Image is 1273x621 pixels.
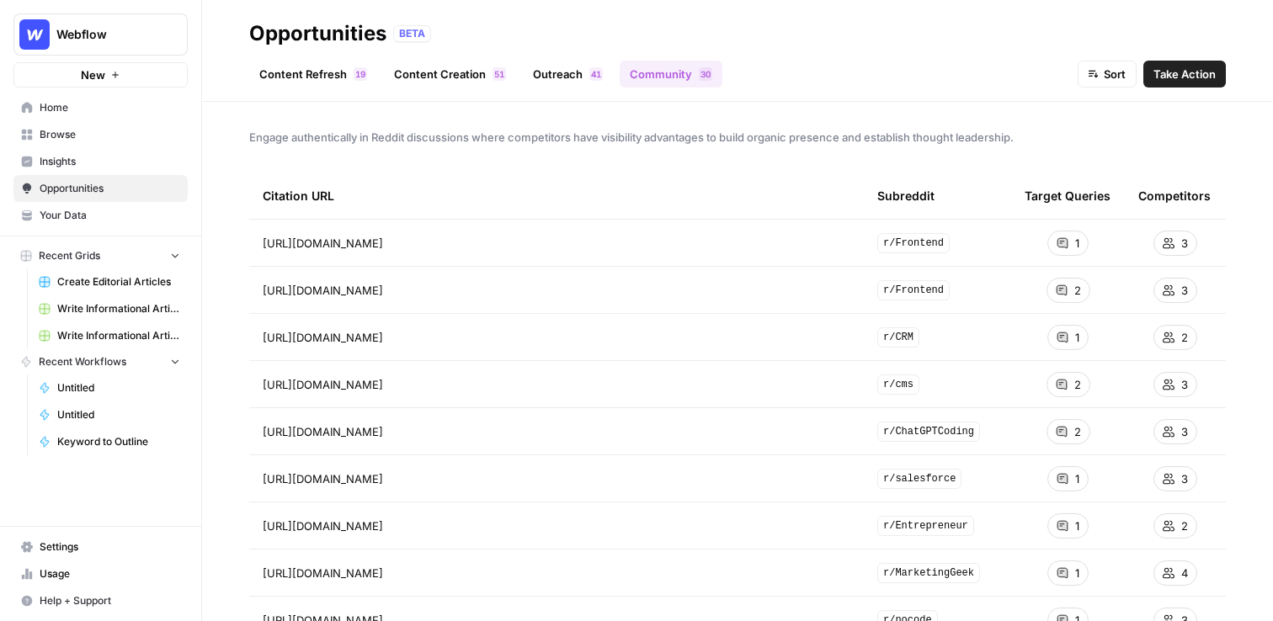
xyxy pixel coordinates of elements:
[19,19,50,50] img: Webflow Logo
[877,422,980,442] span: r/ChatGPTCoding
[13,62,188,88] button: New
[877,172,935,219] div: Subreddit
[877,233,950,253] span: r/Frontend
[57,434,180,449] span: Keyword to Outline
[1075,329,1079,346] span: 1
[1181,423,1188,440] span: 3
[39,354,126,369] span: Recent Workflows
[499,67,504,81] span: 1
[596,67,601,81] span: 1
[699,67,712,81] div: 30
[1075,470,1079,487] span: 1
[877,280,950,300] span: r/Frontend
[13,349,188,374] button: Recent Workflows
[877,469,961,489] span: r/salesforce
[31,295,188,322] a: Write Informational Article (2)
[263,423,383,440] span: [URL][DOMAIN_NAME]
[40,593,180,608] span: Help + Support
[877,327,919,348] span: r/CRM
[1181,235,1188,252] span: 3
[384,61,516,88] a: Content Creation51
[393,25,431,42] div: BETA
[263,282,383,299] span: [URL][DOMAIN_NAME]
[31,374,188,401] a: Untitled
[249,61,377,88] a: Content Refresh19
[1181,470,1188,487] span: 3
[1181,376,1188,393] span: 3
[57,328,180,343] span: Write Informational Article (1)
[56,26,158,43] span: Webflow
[263,565,383,581] span: [URL][DOMAIN_NAME]
[13,243,188,268] button: Recent Grids
[31,322,188,349] a: Write Informational Article (1)
[40,100,180,115] span: Home
[13,94,188,121] a: Home
[57,301,180,316] span: Write Informational Article (2)
[1078,61,1137,88] button: Sort
[249,129,1226,146] span: Engage authentically in Reddit discussions where competitors have visibility advantages to build ...
[877,374,919,395] span: r/cms
[263,470,383,487] span: [URL][DOMAIN_NAME]
[1074,423,1081,440] span: 2
[40,127,180,142] span: Browse
[13,13,188,56] button: Workspace: Webflow
[1181,565,1188,581] span: 4
[706,67,711,81] span: 0
[1181,282,1188,299] span: 3
[13,175,188,202] a: Opportunities
[877,563,980,583] span: r/MarketingGeek
[589,67,603,81] div: 41
[1153,66,1216,82] span: Take Action
[13,202,188,229] a: Your Data
[31,428,188,455] a: Keyword to Outline
[57,380,180,395] span: Untitled
[1104,66,1126,82] span: Sort
[355,67,360,81] span: 1
[263,517,383,534] span: [URL][DOMAIN_NAME]
[354,67,367,81] div: 19
[40,539,180,555] span: Settings
[13,587,188,614] button: Help + Support
[523,61,613,88] a: Outreach41
[1075,565,1079,581] span: 1
[360,67,365,81] span: 9
[39,248,100,263] span: Recent Grids
[31,401,188,428] a: Untitled
[81,66,105,83] span: New
[249,20,386,47] div: Opportunities
[493,67,506,81] div: 51
[13,533,188,560] a: Settings
[620,61,722,88] a: Community30
[13,560,188,587] a: Usage
[1074,376,1081,393] span: 2
[591,67,596,81] span: 4
[1025,172,1111,219] div: Target Queries
[263,329,383,346] span: [URL][DOMAIN_NAME]
[263,172,850,219] div: Citation URL
[1181,517,1188,534] span: 2
[1075,517,1079,534] span: 1
[13,148,188,175] a: Insights
[877,516,974,536] span: r/Entrepreneur
[40,208,180,223] span: Your Data
[494,67,499,81] span: 5
[263,376,383,393] span: [URL][DOMAIN_NAME]
[1181,329,1188,346] span: 2
[57,407,180,422] span: Untitled
[1138,172,1211,219] div: Competitors
[1074,282,1081,299] span: 2
[31,268,188,295] a: Create Editorial Articles
[263,235,383,252] span: [URL][DOMAIN_NAME]
[40,181,180,196] span: Opportunities
[700,67,706,81] span: 3
[57,274,180,289] span: Create Editorial Articles
[13,121,188,148] a: Browse
[1075,235,1079,252] span: 1
[40,566,180,581] span: Usage
[40,154,180,169] span: Insights
[1143,61,1226,88] button: Take Action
